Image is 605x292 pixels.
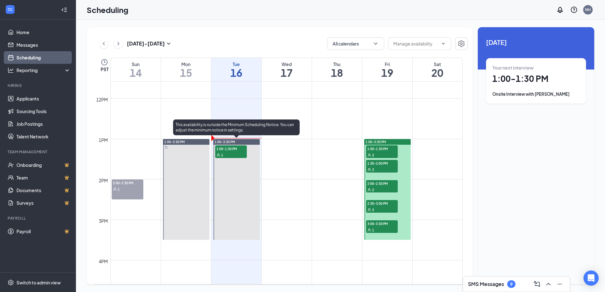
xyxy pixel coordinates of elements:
[533,280,541,288] svg: ComposeMessage
[127,40,165,47] h3: [DATE] - [DATE]
[7,6,13,13] svg: WorkstreamLogo
[8,216,69,221] div: Payroll
[115,40,122,47] svg: ChevronRight
[16,39,71,51] a: Messages
[101,58,108,66] svg: Clock
[362,67,412,78] h1: 19
[164,140,185,144] span: 1:00-3:30 PM
[492,64,580,71] div: Your next interview
[262,61,312,67] div: Wed
[366,200,398,206] span: 2:30-3:00 PM
[111,58,161,81] a: September 14, 2025
[16,51,71,64] a: Scheduling
[87,4,128,15] h1: Scheduling
[113,187,117,191] svg: User
[532,279,542,289] button: ComposeMessage
[61,7,67,13] svg: Collapse
[585,7,591,12] div: NH
[215,140,235,144] span: 1:00-3:30 PM
[97,177,109,184] div: 2pm
[365,140,386,144] span: 1:00-3:30 PM
[16,67,71,73] div: Reporting
[262,67,312,78] h1: 17
[367,188,371,192] svg: User
[211,58,261,81] a: September 16, 2025
[97,217,109,224] div: 3pm
[556,6,564,14] svg: Notifications
[555,279,565,289] button: Minimize
[8,83,69,88] div: Hiring
[16,197,71,209] a: SurveysCrown
[545,280,552,288] svg: ChevronUp
[16,92,71,105] a: Applicants
[366,145,398,152] span: 1:00-1:30 PM
[161,67,211,78] h1: 15
[367,153,371,157] svg: User
[8,149,69,155] div: Team Management
[372,153,374,157] span: 2
[413,67,463,78] h1: 20
[95,96,109,103] div: 12pm
[455,37,468,50] button: Settings
[97,137,109,143] div: 1pm
[327,37,384,50] button: All calendarsChevronDown
[16,159,71,171] a: OnboardingCrown
[543,279,553,289] button: ChevronUp
[556,280,564,288] svg: Minimize
[165,40,172,47] svg: SmallChevronDown
[216,153,220,157] svg: User
[99,39,109,48] button: ChevronLeft
[372,167,374,172] span: 2
[413,58,463,81] a: September 20, 2025
[101,66,109,72] span: PST
[510,282,513,287] div: 9
[165,146,168,149] svg: Sync
[492,91,580,97] div: Onsite Interview with [PERSON_NAME]
[112,179,143,186] span: 2:00-2:30 PM
[362,58,412,81] a: September 19, 2025
[16,130,71,143] a: Talent Network
[372,188,374,192] span: 2
[16,184,71,197] a: DocumentsCrown
[468,281,504,288] h3: SMS Messages
[367,208,371,212] svg: User
[16,105,71,118] a: Sourcing Tools
[97,258,109,265] div: 4pm
[8,67,14,73] svg: Analysis
[211,67,261,78] h1: 16
[362,61,412,67] div: Fri
[393,40,438,47] input: Manage availability
[492,73,580,84] h1: 1:00 - 1:30 PM
[366,180,398,186] span: 2:00-2:30 PM
[161,61,211,67] div: Mon
[211,61,261,67] div: Tue
[262,58,312,81] a: September 17, 2025
[372,40,379,47] svg: ChevronDown
[101,40,107,47] svg: ChevronLeft
[366,220,398,227] span: 3:00-3:30 PM
[367,228,371,232] svg: User
[486,37,586,47] span: [DATE]
[372,208,374,212] span: 2
[458,40,465,47] svg: Settings
[16,279,61,286] div: Switch to admin view
[312,58,362,81] a: September 18, 2025
[111,61,161,67] div: Sun
[441,41,446,46] svg: ChevronDown
[114,39,123,48] button: ChevronRight
[570,6,578,14] svg: QuestionInfo
[118,187,120,192] span: 1
[16,118,71,130] a: Job Postings
[413,61,463,67] div: Sat
[16,171,71,184] a: TeamCrown
[583,271,599,286] div: Open Intercom Messenger
[16,225,71,238] a: PayrollCrown
[312,61,362,67] div: Thu
[16,26,71,39] a: Home
[8,279,14,286] svg: Settings
[111,67,161,78] h1: 14
[215,145,247,152] span: 1:00-1:30 PM
[173,119,300,135] div: This availability is outside the Minimum Scheduling Notice. You can adjust the minimum notice in ...
[372,228,374,232] span: 1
